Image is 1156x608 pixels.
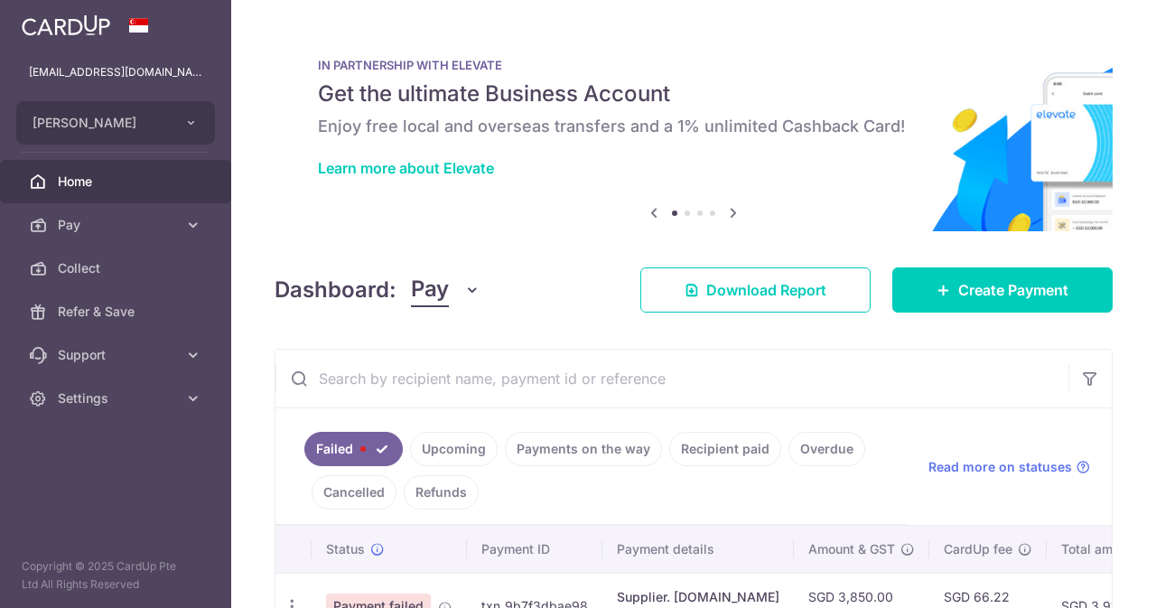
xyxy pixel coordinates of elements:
span: Pay [58,216,177,234]
p: IN PARTNERSHIP WITH ELEVATE [318,58,1069,72]
span: Status [326,540,365,558]
a: Upcoming [410,432,498,466]
h5: Get the ultimate Business Account [318,80,1069,108]
a: Download Report [640,267,871,313]
span: Collect [58,259,177,277]
a: Learn more about Elevate [318,159,494,177]
h4: Dashboard: [275,274,396,306]
button: [PERSON_NAME] [16,101,215,145]
p: [EMAIL_ADDRESS][DOMAIN_NAME] [29,63,202,81]
button: Pay [411,273,480,307]
span: Create Payment [958,279,1068,301]
span: [PERSON_NAME] [33,114,166,132]
span: Download Report [706,279,826,301]
span: Read more on statuses [928,458,1072,476]
img: Renovation banner [275,29,1113,231]
span: CardUp fee [944,540,1012,558]
th: Payment ID [467,526,602,573]
span: Total amt. [1061,540,1121,558]
a: Overdue [788,432,865,466]
span: Home [58,173,177,191]
a: Refunds [404,475,479,510]
span: Refer & Save [58,303,177,321]
th: Payment details [602,526,794,573]
div: Supplier. [DOMAIN_NAME] [617,588,779,606]
input: Search by recipient name, payment id or reference [275,350,1068,407]
a: Payments on the way [505,432,662,466]
img: CardUp [22,14,110,36]
a: Cancelled [312,475,396,510]
span: Support [58,346,177,364]
h6: Enjoy free local and overseas transfers and a 1% unlimited Cashback Card! [318,116,1069,137]
a: Failed [304,432,403,466]
a: Recipient paid [669,432,781,466]
a: Read more on statuses [928,458,1090,476]
a: Create Payment [892,267,1113,313]
span: Amount & GST [808,540,895,558]
span: Settings [58,389,177,407]
span: Pay [411,273,449,307]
